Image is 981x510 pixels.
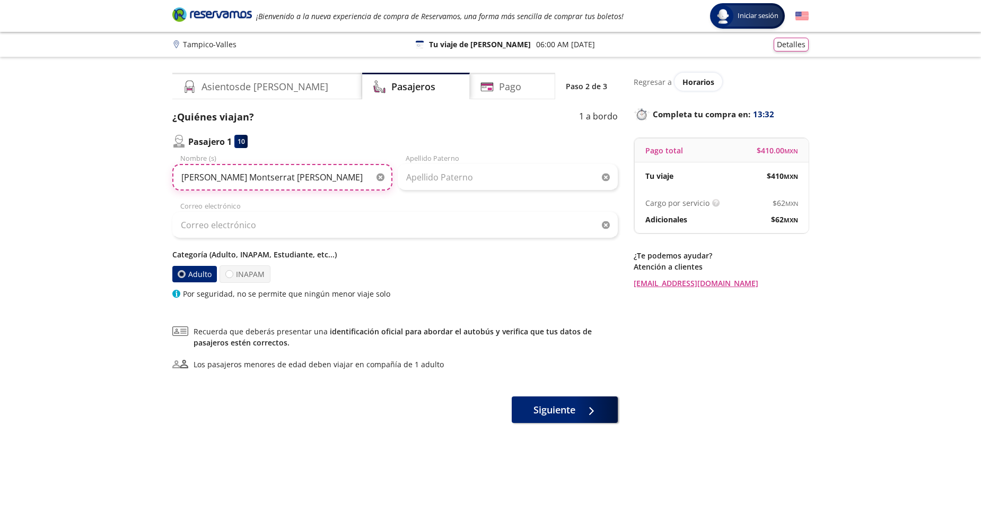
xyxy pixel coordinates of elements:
p: ¿Te podemos ayudar? [634,250,809,261]
a: identificación oficial para abordar el autobús y verifica que tus datos de pasajeros estén correc... [194,326,592,348]
div: Los pasajeros menores de edad deben viajar en compañía de 1 adulto [194,359,444,370]
span: Horarios [682,77,714,87]
span: 13:32 [753,108,774,120]
button: Siguiente [512,396,618,423]
div: Regresar a ver horarios [634,73,809,91]
a: [EMAIL_ADDRESS][DOMAIN_NAME] [634,278,809,289]
input: Correo electrónico [172,212,618,238]
small: MXN [785,200,798,208]
p: ¿Quiénes viajan? [172,110,254,124]
span: Siguiente [533,403,575,417]
h4: Asientos de [PERSON_NAME] [202,80,328,94]
p: Regresar a [634,76,672,88]
p: Atención a clientes [634,261,809,272]
button: Detalles [774,38,809,51]
button: English [795,10,809,23]
em: ¡Bienvenido a la nueva experiencia de compra de Reservamos, una forma más sencilla de comprar tus... [256,11,624,21]
i: Brand Logo [172,6,252,22]
p: Pago total [645,145,683,156]
div: 10 [234,135,248,148]
h4: Pasajeros [391,80,435,94]
a: Brand Logo [172,6,252,25]
p: Tampico - Valles [183,39,237,50]
p: 06:00 AM [DATE] [536,39,595,50]
p: Adicionales [645,214,687,225]
label: Adulto [172,266,217,282]
h4: Pago [499,80,521,94]
small: MXN [784,216,798,224]
p: Pasajero 1 [188,135,232,148]
span: $ 62 [771,214,798,225]
p: Paso 2 de 3 [566,81,607,92]
input: Nombre (s) [172,164,392,191]
span: Recuerda que deberás presentar una [194,326,618,348]
input: Apellido Paterno [398,164,618,191]
iframe: Messagebird Livechat Widget [919,448,970,499]
span: $ 410 [767,170,798,181]
p: Categoría (Adulto, INAPAM, Estudiante, etc...) [172,249,618,260]
p: Tu viaje [645,170,673,181]
p: 1 a bordo [579,110,618,124]
p: Completa tu compra en : [634,107,809,122]
small: MXN [784,147,798,155]
span: $ 62 [773,197,798,209]
p: Tu viaje de [PERSON_NAME] [429,39,531,50]
label: INAPAM [220,265,270,283]
small: MXN [784,172,798,180]
span: $ 410.00 [757,145,798,156]
p: Cargo por servicio [645,197,710,209]
span: Iniciar sesión [733,11,783,21]
p: Por seguridad, no se permite que ningún menor viaje solo [183,288,390,299]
